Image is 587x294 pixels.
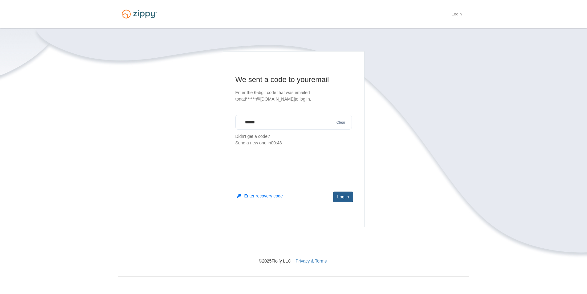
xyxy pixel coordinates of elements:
[235,75,352,85] h1: We sent a code to your email
[235,89,352,102] p: Enter the 6-digit code that was emailed to nati******@[DOMAIN_NAME] to log in.
[296,259,327,263] a: Privacy & Terms
[451,12,462,18] a: Login
[237,193,283,199] button: Enter recovery code
[333,192,353,202] button: Log in
[118,7,161,21] img: Logo
[335,120,347,126] button: Clear
[235,140,352,146] div: Send a new one in 00:43
[235,133,352,146] p: Didn't get a code?
[118,227,469,264] nav: © 2025 Floify LLC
